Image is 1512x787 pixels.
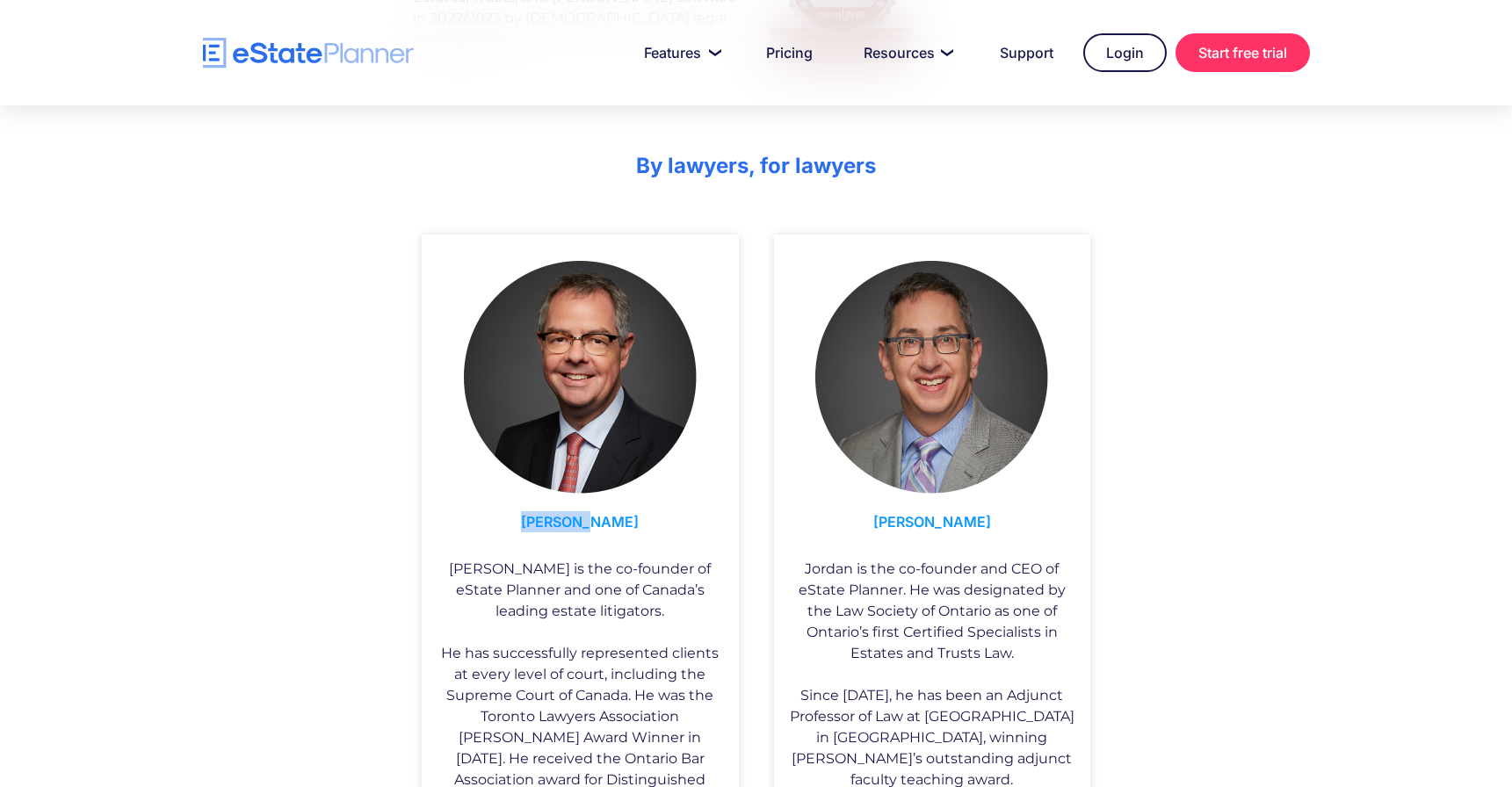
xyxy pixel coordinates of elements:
[203,38,414,69] a: home
[413,150,1099,182] h2: By lawyers, for lawyers
[623,35,736,70] a: Features
[745,35,834,70] a: Pricing
[464,261,697,494] img: Ian Hull eState Planner
[1176,33,1310,72] a: Start free trial
[435,502,726,550] h3: [PERSON_NAME]
[1083,33,1167,72] a: Login
[843,35,970,70] a: Resources
[979,35,1074,70] a: Support
[787,502,1078,550] h3: [PERSON_NAME]
[815,261,1048,494] img: Jordan Atin eState Planner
